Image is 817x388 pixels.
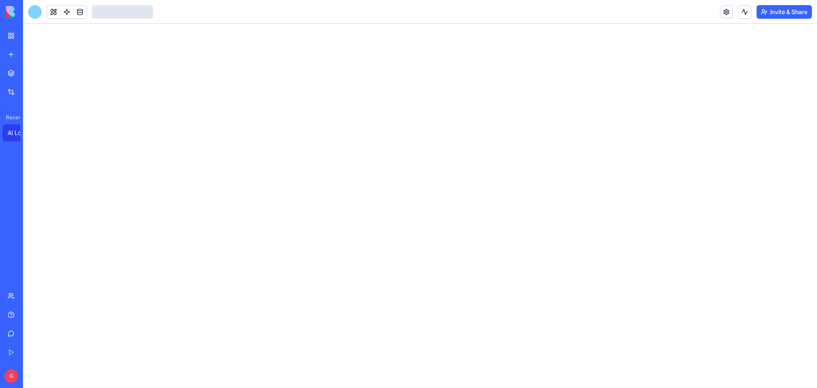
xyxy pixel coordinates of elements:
[3,124,37,141] a: AI Logo Generator
[8,129,31,137] div: AI Logo Generator
[4,369,18,383] span: G
[3,114,20,121] span: Recent
[6,6,59,18] img: logo
[757,5,812,19] button: Invite & Share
